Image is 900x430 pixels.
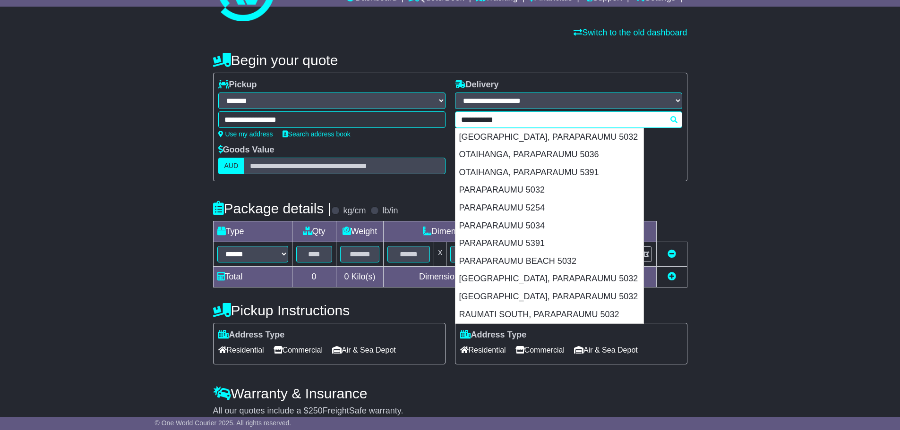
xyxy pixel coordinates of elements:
div: OTAIHANGA, PARAPARAUMU 5036 [455,146,643,164]
span: 0 [344,272,349,281]
span: Commercial [515,343,565,357]
td: Kilo(s) [336,267,384,287]
label: Delivery [455,80,499,90]
div: RAUMATI SOUTH, PARAPARAUMU 5032 [455,306,643,324]
div: PARAPARAUMU BEACH 5032 [455,253,643,270]
td: Type [213,221,292,242]
div: PARAPARAUMU 5391 [455,235,643,253]
label: lb/in [382,206,398,216]
a: Remove this item [668,249,676,259]
div: [GEOGRAPHIC_DATA], PARAPARAUMU 5032 [455,128,643,146]
td: x [434,242,446,267]
h4: Package details | [213,201,332,216]
a: Search address book [283,130,351,138]
span: 250 [309,406,323,415]
a: Switch to the old dashboard [574,28,687,37]
label: Goods Value [218,145,274,155]
div: OTAIHANGA, PARAPARAUMU 5391 [455,164,643,182]
span: Residential [460,343,506,357]
div: [GEOGRAPHIC_DATA], PARAPARAUMU 5032 [455,288,643,306]
div: PARAPARAUMU 5034 [455,217,643,235]
h4: Begin your quote [213,52,687,68]
td: Weight [336,221,384,242]
label: Pickup [218,80,257,90]
td: Total [213,267,292,287]
td: Dimensions (L x W x H) [384,221,559,242]
a: Add new item [668,272,676,281]
td: Dimensions in Centimetre(s) [384,267,559,287]
label: Address Type [218,330,285,340]
span: Air & Sea Depot [332,343,396,357]
span: © One World Courier 2025. All rights reserved. [155,419,291,427]
span: Residential [218,343,264,357]
td: 0 [292,267,336,287]
td: Qty [292,221,336,242]
span: Air & Sea Depot [574,343,638,357]
div: PARAPARAUMU 5032 [455,181,643,199]
h4: Pickup Instructions [213,303,446,318]
label: Address Type [460,330,527,340]
a: Use my address [218,130,273,138]
span: Commercial [274,343,323,357]
div: [GEOGRAPHIC_DATA], PARAPARAUMU 5032 [455,270,643,288]
h4: Warranty & Insurance [213,386,687,401]
label: AUD [218,158,245,174]
label: kg/cm [343,206,366,216]
div: PARAPARAUMU 5254 [455,199,643,217]
div: All our quotes include a $ FreightSafe warranty. [213,406,687,416]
